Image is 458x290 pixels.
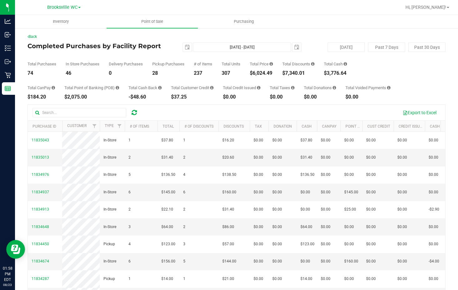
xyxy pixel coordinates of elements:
span: $0.00 [321,172,330,178]
span: $37.80 [300,137,312,143]
span: $0.00 [397,276,407,282]
span: $145.00 [344,189,358,195]
span: $0.00 [321,206,330,212]
span: 6 [183,189,185,195]
span: $0.00 [344,172,354,178]
span: In-Store [103,189,116,195]
span: $31.40 [300,155,312,160]
i: Sum of the successful, non-voided cash payment transactions for all purchases in the date range. ... [344,62,347,66]
div: Total Voided Payments [345,86,390,90]
span: Purchasing [225,19,262,24]
div: $7,340.01 [282,71,315,76]
div: Total Cash Back [128,86,162,90]
span: 1 [183,276,185,282]
span: 11834287 [32,277,49,281]
span: $14.00 [161,276,173,282]
span: Brooksville WC [47,5,78,10]
span: $123.00 [161,241,175,247]
div: $0.00 [270,94,294,99]
span: $0.00 [344,155,354,160]
span: $0.00 [429,241,438,247]
span: $0.00 [344,137,354,143]
span: 11834648 [32,225,49,229]
span: Pickup [103,276,115,282]
span: $31.40 [161,155,173,160]
span: $21.00 [222,276,234,282]
span: Point of Sale [133,19,172,24]
i: Sum of the total taxes for all purchases in the date range. [291,86,294,90]
span: -$4.00 [429,258,439,264]
div: Total Units [222,62,240,66]
span: select [183,43,192,52]
span: $0.00 [397,172,407,178]
span: 5 [128,172,131,178]
span: $0.00 [429,155,438,160]
span: $0.00 [321,224,330,230]
button: [DATE] [328,43,365,52]
i: Sum of the successful, non-voided payments using account credit for all purchases in the date range. [210,86,214,90]
span: In-Store [103,155,116,160]
input: Search... [33,108,126,117]
div: Total Credit Issued [223,86,260,90]
span: 1 [128,137,131,143]
span: $0.00 [366,276,376,282]
div: # of Items [194,62,212,66]
div: $0.00 [223,94,260,99]
span: $0.00 [272,276,282,282]
i: Sum of the cash-back amounts from rounded-up electronic payments for all purchases in the date ra... [158,86,162,90]
i: Sum of all round-up-to-next-dollar total price adjustments for all purchases in the date range. [333,86,336,90]
span: $0.00 [397,241,407,247]
a: Filter [89,121,100,131]
span: $0.00 [397,189,407,195]
div: In Store Purchases [66,62,99,66]
span: $0.00 [272,241,282,247]
span: $0.00 [397,137,407,143]
span: $136.50 [161,172,175,178]
inline-svg: Outbound [5,59,11,65]
span: 3 [183,241,185,247]
span: $0.00 [254,155,263,160]
span: 2 [128,206,131,212]
span: 1 [183,137,185,143]
span: $0.00 [321,241,330,247]
inline-svg: Inbound [5,32,11,38]
a: # of Discounts [184,124,214,129]
div: $0.00 [304,94,336,99]
span: $0.00 [429,276,438,282]
a: Credit Issued [399,124,425,129]
iframe: Resource center [6,240,25,259]
span: 2 [183,206,185,212]
span: In-Store [103,224,116,230]
span: $160.00 [344,258,358,264]
span: select [292,43,301,52]
span: 11834450 [32,242,49,246]
span: 6 [128,258,131,264]
span: In-Store [103,258,116,264]
a: Cust Credit [367,124,390,129]
div: Pickup Purchases [152,62,184,66]
span: In-Store [103,137,116,143]
a: Cash Back [430,124,450,129]
div: $6,024.49 [250,71,273,76]
span: $0.00 [366,224,376,230]
span: $0.00 [254,241,263,247]
span: Hi, [PERSON_NAME]! [405,5,446,10]
div: $0.00 [345,94,390,99]
span: $57.00 [222,241,234,247]
span: $22.10 [161,206,173,212]
span: $0.00 [272,172,282,178]
div: 28 [152,71,184,76]
span: -$2.90 [429,206,439,212]
i: Sum of all voided payment transaction amounts, excluding tips and transaction fees, for all purch... [387,86,390,90]
a: Type [105,124,114,128]
div: 74 [28,71,56,76]
span: $0.00 [344,276,354,282]
div: Total Donations [304,86,336,90]
div: $184.20 [28,94,55,99]
a: Tax [255,124,262,129]
span: $0.00 [272,189,282,195]
span: $0.00 [272,155,282,160]
span: $0.00 [254,172,263,178]
span: $0.00 [300,189,310,195]
i: Sum of the total prices of all purchases in the date range. [269,62,273,66]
